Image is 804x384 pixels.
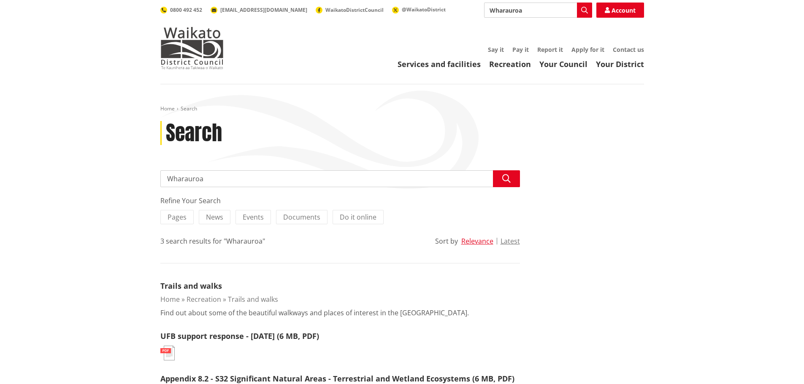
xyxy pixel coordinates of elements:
[537,46,563,54] a: Report it
[228,295,278,304] a: Trails and walks
[398,59,481,69] a: Services and facilities
[160,105,175,112] a: Home
[435,236,458,246] div: Sort by
[160,6,202,13] a: 0800 492 452
[571,46,604,54] a: Apply for it
[160,281,222,291] a: Trails and walks
[596,3,644,18] a: Account
[160,27,224,69] img: Waikato District Council - Te Kaunihera aa Takiwaa o Waikato
[402,6,446,13] span: @WaikatoDistrict
[166,121,222,145] h1: Search
[160,295,180,304] a: Home
[340,212,376,222] span: Do it online
[613,46,644,54] a: Contact us
[168,212,187,222] span: Pages
[160,170,520,187] input: Search input
[187,295,221,304] a: Recreation
[160,346,175,360] img: document-pdf.svg
[488,46,504,54] a: Say it
[160,373,514,384] a: Appendix 8.2 - S32 Significant Natural Areas - Terrestrial and Wetland Ecosystems (6 MB, PDF)
[211,6,307,13] a: [EMAIL_ADDRESS][DOMAIN_NAME]
[596,59,644,69] a: Your District
[461,237,493,245] button: Relevance
[243,212,264,222] span: Events
[206,212,223,222] span: News
[316,6,384,13] a: WaikatoDistrictCouncil
[160,105,644,113] nav: breadcrumb
[181,105,197,112] span: Search
[160,236,265,246] div: 3 search results for "Wharauroa"
[170,6,202,13] span: 0800 492 452
[484,3,592,18] input: Search input
[283,212,320,222] span: Documents
[539,59,587,69] a: Your Council
[392,6,446,13] a: @WaikatoDistrict
[160,331,319,341] a: UFB support response - [DATE] (6 MB, PDF)
[512,46,529,54] a: Pay it
[501,237,520,245] button: Latest
[325,6,384,13] span: WaikatoDistrictCouncil
[160,196,520,206] div: Refine Your Search
[489,59,531,69] a: Recreation
[160,308,469,318] p: Find out about some of the beautiful walkways and places of interest in the [GEOGRAPHIC_DATA].
[220,6,307,13] span: [EMAIL_ADDRESS][DOMAIN_NAME]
